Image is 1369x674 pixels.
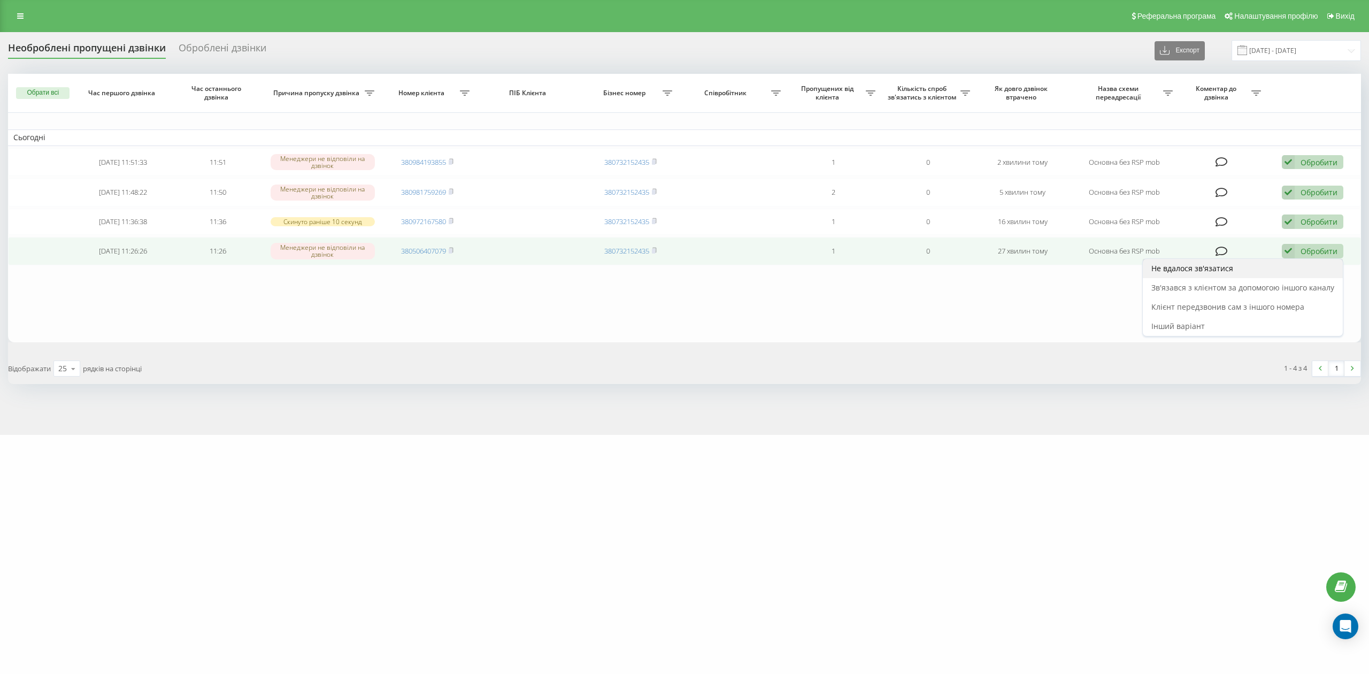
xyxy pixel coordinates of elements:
td: Основна без RSP mob [1070,178,1178,206]
span: Коментар до дзвінка [1183,85,1251,101]
td: 0 [881,178,975,206]
td: 1 [786,237,881,265]
a: 380506407079 [401,246,446,256]
span: Причина пропуску дзвінка [271,89,365,97]
span: ПІБ Клієнта [485,89,573,97]
td: 2 хвилини тому [975,148,1070,177]
span: Зв'язався з клієнтом за допомогою іншого каналу [1151,282,1334,293]
span: Кількість спроб зв'язатись з клієнтом [886,85,960,101]
td: 27 хвилин тому [975,237,1070,265]
span: Не вдалося зв'язатися [1151,263,1233,273]
span: Час останнього дзвінка [180,85,255,101]
div: Обробити [1301,157,1337,167]
td: 1 [786,148,881,177]
td: Основна без RSP mob [1070,237,1178,265]
td: 0 [881,209,975,235]
a: 380732152435 [604,246,649,256]
div: Менеджери не відповіли на дзвінок [271,185,375,201]
td: 11:51 [171,148,265,177]
div: Open Intercom Messenger [1333,614,1358,639]
span: Клієнт передзвонив сам з іншого номера [1151,302,1304,312]
a: 380732152435 [604,187,649,197]
td: 0 [881,237,975,265]
td: 0 [881,148,975,177]
span: Вихід [1336,12,1355,20]
span: Номер клієнта [386,89,460,97]
div: 1 - 4 з 4 [1284,363,1307,373]
td: [DATE] 11:51:33 [76,148,171,177]
td: [DATE] 11:36:38 [76,209,171,235]
div: Менеджери не відповіли на дзвінок [271,154,375,170]
span: Пропущених від клієнта [791,85,866,101]
span: Назва схеми переадресації [1075,85,1163,101]
a: 380732152435 [604,157,649,167]
div: Необроблені пропущені дзвінки [8,42,166,59]
div: Скинуто раніше 10 секунд [271,217,375,226]
td: Основна без RSP mob [1070,209,1178,235]
span: Реферальна програма [1137,12,1216,20]
span: рядків на сторінці [83,364,142,373]
button: Експорт [1155,41,1205,60]
span: Відображати [8,364,51,373]
td: 11:50 [171,178,265,206]
div: 25 [58,363,67,374]
div: Обробити [1301,246,1337,256]
button: Обрати всі [16,87,70,99]
a: 380984193855 [401,157,446,167]
td: 11:36 [171,209,265,235]
div: Менеджери не відповіли на дзвінок [271,243,375,259]
div: Обробити [1301,187,1337,197]
span: Інший варіант [1151,321,1205,331]
a: 380972167580 [401,217,446,226]
td: 2 [786,178,881,206]
a: 380981759269 [401,187,446,197]
td: Сьогодні [8,129,1361,145]
span: Налаштування профілю [1234,12,1318,20]
td: 5 хвилин тому [975,178,1070,206]
td: 16 хвилин тому [975,209,1070,235]
td: 11:26 [171,237,265,265]
span: Час першого дзвінка [85,89,160,97]
td: 1 [786,209,881,235]
span: Бізнес номер [588,89,663,97]
td: [DATE] 11:26:26 [76,237,171,265]
td: Основна без RSP mob [1070,148,1178,177]
a: 1 [1328,361,1344,376]
div: Оброблені дзвінки [179,42,266,59]
td: [DATE] 11:48:22 [76,178,171,206]
span: Співробітник [683,89,771,97]
span: Як довго дзвінок втрачено [985,85,1060,101]
a: 380732152435 [604,217,649,226]
div: Обробити [1301,217,1337,227]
